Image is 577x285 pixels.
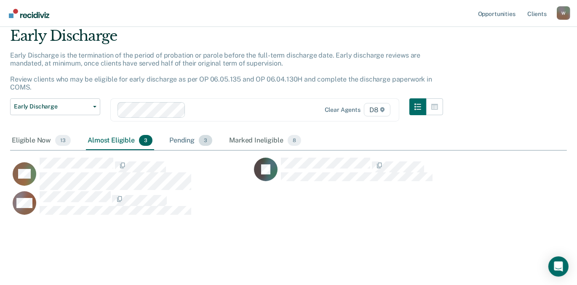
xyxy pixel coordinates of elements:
span: 3 [139,135,152,146]
div: CaseloadOpportunityCell-0822170 [10,157,251,191]
div: Clear agents [325,106,361,113]
div: W [557,6,570,20]
p: Early Discharge is the termination of the period of probation or parole before the full-term disc... [10,51,432,92]
span: 3 [199,135,212,146]
div: Pending3 [168,132,214,150]
img: Recidiviz [9,9,49,18]
span: 8 [288,135,301,146]
button: Early Discharge [10,98,100,115]
div: Early Discharge [10,27,443,51]
div: Marked Ineligible8 [227,132,303,150]
span: 13 [55,135,71,146]
div: CaseloadOpportunityCell-0831398 [251,157,493,191]
div: CaseloadOpportunityCell-0448853 [10,191,251,224]
span: D8 [364,103,390,116]
button: Profile dropdown button [557,6,570,20]
span: Early Discharge [14,103,90,110]
div: Eligible Now13 [10,132,72,150]
div: Open Intercom Messenger [548,256,569,277]
div: Almost Eligible3 [86,132,154,150]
